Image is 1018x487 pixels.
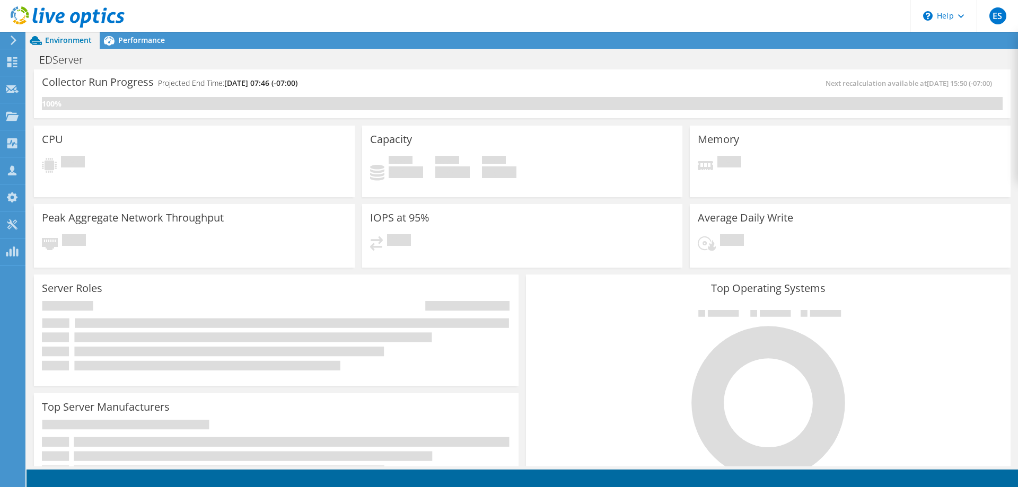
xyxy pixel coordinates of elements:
[118,35,165,45] span: Performance
[720,234,744,249] span: Pending
[435,156,459,166] span: Free
[45,35,92,45] span: Environment
[224,78,297,88] span: [DATE] 07:46 (-07:00)
[389,166,423,178] h4: 0 GiB
[989,7,1006,24] span: ES
[927,78,992,88] span: [DATE] 15:50 (-07:00)
[370,134,412,145] h3: Capacity
[482,156,506,166] span: Total
[534,282,1003,294] h3: Top Operating Systems
[826,78,997,88] span: Next recalculation available at
[42,401,170,413] h3: Top Server Manufacturers
[62,234,86,249] span: Pending
[42,212,224,224] h3: Peak Aggregate Network Throughput
[42,134,63,145] h3: CPU
[482,166,516,178] h4: 0 GiB
[387,234,411,249] span: Pending
[61,156,85,170] span: Pending
[435,166,470,178] h4: 0 GiB
[34,54,100,66] h1: EDServer
[923,11,933,21] svg: \n
[158,77,297,89] h4: Projected End Time:
[370,212,429,224] h3: IOPS at 95%
[42,282,102,294] h3: Server Roles
[389,156,413,166] span: Used
[698,212,793,224] h3: Average Daily Write
[698,134,739,145] h3: Memory
[717,156,741,170] span: Pending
